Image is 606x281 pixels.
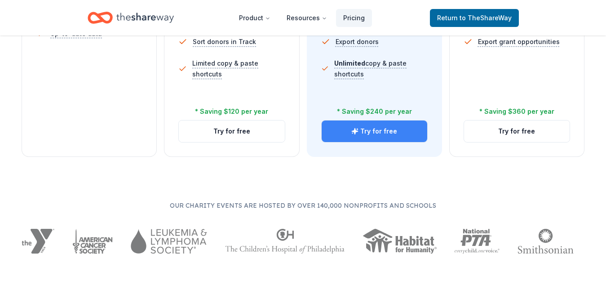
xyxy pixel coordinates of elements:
a: Returnto TheShareWay [430,9,519,27]
span: Export grant opportunities [478,36,560,47]
span: Limited copy & paste shortcuts [192,58,285,80]
nav: Main [232,7,372,28]
img: The Children's Hospital of Philadelphia [225,229,345,254]
span: Export donors [336,36,379,47]
span: Return [437,13,512,23]
a: Pricing [336,9,372,27]
button: Product [232,9,278,27]
span: copy & paste shortcuts [334,59,407,78]
div: * Saving $240 per year [337,106,412,117]
img: National PTA [455,229,500,254]
button: Resources [279,9,334,27]
button: Try for free [322,120,427,142]
button: Try for free [464,120,570,142]
img: YMCA [22,229,54,254]
span: Unlimited [334,59,365,67]
img: Habitat for Humanity [363,229,437,254]
span: Sort donors in Track [193,36,256,47]
a: Home [88,7,174,28]
span: to TheShareWay [460,14,512,22]
div: * Saving $120 per year [195,106,268,117]
img: Smithsonian [518,229,574,254]
div: * Saving $360 per year [479,106,554,117]
img: American Cancer Society [72,229,113,254]
p: Our charity events are hosted by over 140,000 nonprofits and schools [22,200,584,211]
button: Try for free [179,120,284,142]
img: Leukemia & Lymphoma Society [131,229,207,254]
